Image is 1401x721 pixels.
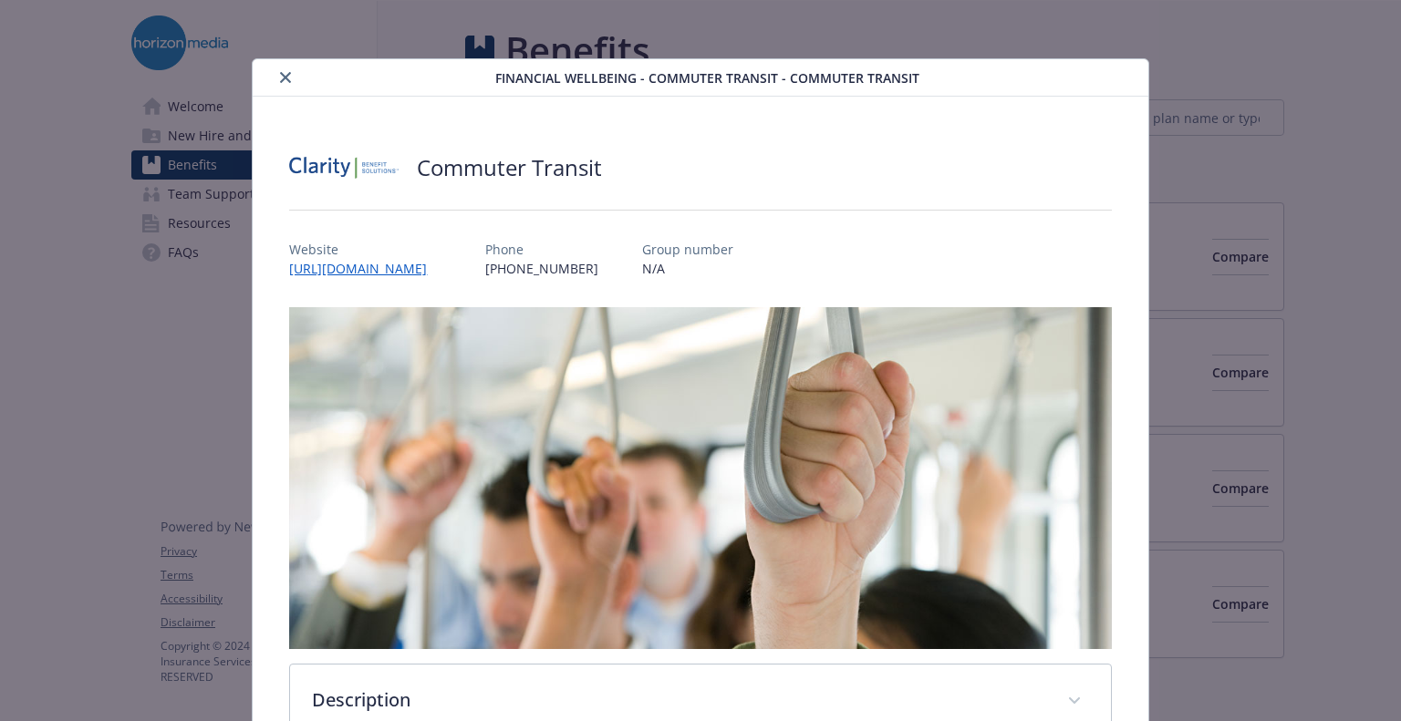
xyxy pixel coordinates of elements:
img: banner [289,307,1111,649]
p: Website [289,240,441,259]
p: Description [312,686,1044,714]
p: Phone [485,240,598,259]
span: Financial Wellbeing - Commuter Transit - Commuter Transit [495,68,919,88]
p: N/A [642,259,733,278]
img: Clarity Benefit Solutions [289,140,399,195]
a: [URL][DOMAIN_NAME] [289,260,441,277]
h2: Commuter Transit [417,152,602,183]
button: close [275,67,296,88]
p: [PHONE_NUMBER] [485,259,598,278]
p: Group number [642,240,733,259]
